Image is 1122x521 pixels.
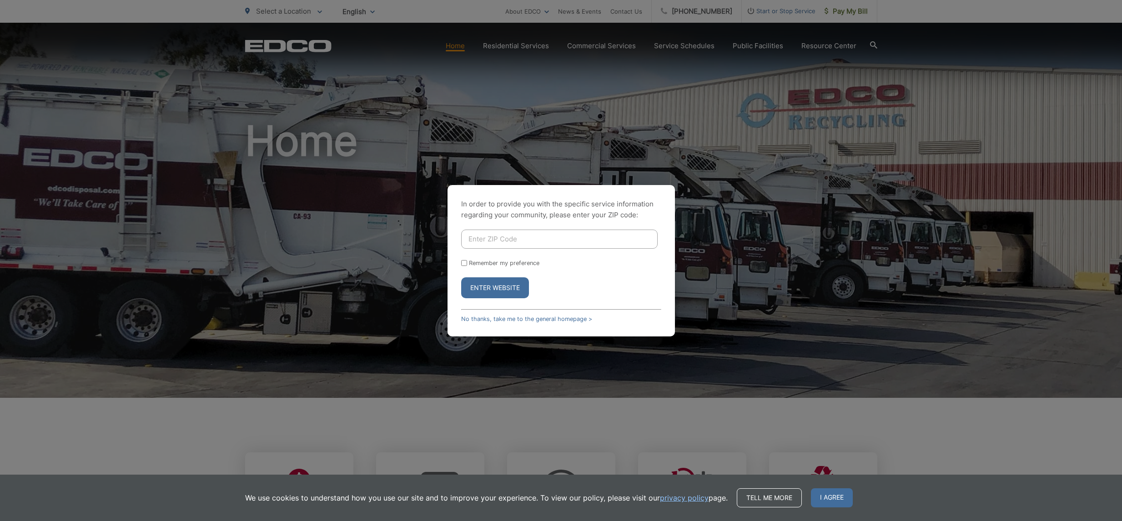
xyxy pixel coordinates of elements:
[461,199,661,220] p: In order to provide you with the specific service information regarding your community, please en...
[811,488,853,507] span: I agree
[469,260,539,266] label: Remember my preference
[245,492,728,503] p: We use cookies to understand how you use our site and to improve your experience. To view our pol...
[461,230,658,249] input: Enter ZIP Code
[461,316,592,322] a: No thanks, take me to the general homepage >
[461,277,529,298] button: Enter Website
[737,488,802,507] a: Tell me more
[660,492,709,503] a: privacy policy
